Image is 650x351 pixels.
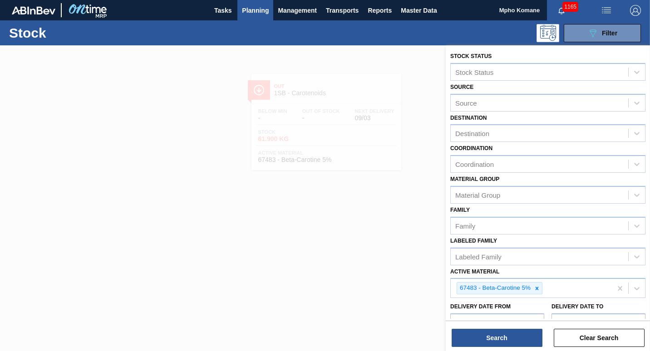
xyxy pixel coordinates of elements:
div: 67483 - Beta-Carotine 5% [457,283,532,294]
label: Delivery Date from [450,303,511,310]
div: Source [455,99,477,107]
input: mm/dd/yyyy [552,313,645,331]
button: Notifications [547,4,576,17]
img: TNhmsLtSVTkK8tSr43FrP2fwEKptu5GPRR3wAAAABJRU5ErkJggg== [12,6,55,15]
span: Master Data [401,5,437,16]
span: Filter [602,29,617,37]
label: Active Material [450,268,499,275]
button: Filter [564,24,641,42]
div: Family [455,222,475,229]
span: Reports [368,5,392,16]
div: Destination [455,130,489,137]
div: Labeled Family [455,253,502,260]
label: Delivery Date to [552,303,603,310]
label: Destination [450,115,487,121]
label: Coordination [450,145,492,151]
div: Material Group [455,191,500,199]
span: Transports [326,5,359,16]
label: Source [450,84,473,90]
h1: Stock [9,28,138,38]
input: mm/dd/yyyy [450,313,544,331]
div: Coordination [455,161,494,168]
span: Planning [242,5,269,16]
img: Logout [630,5,641,16]
label: Family [450,207,470,213]
label: Material Group [450,176,499,182]
label: Stock Status [450,53,492,59]
span: Tasks [213,5,233,16]
img: userActions [601,5,612,16]
label: Labeled Family [450,238,497,244]
div: Programming: no user selected [537,24,559,42]
span: 1165 [562,2,578,12]
div: Stock Status [455,68,493,76]
span: Management [278,5,317,16]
